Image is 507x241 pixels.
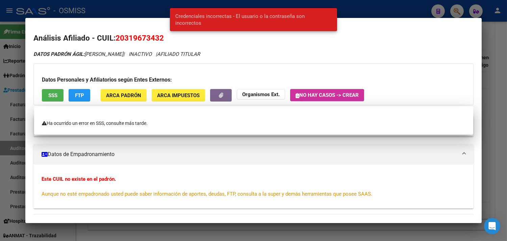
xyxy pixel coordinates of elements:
span: Credenciales incorrectas - El usuario o la contraseña son incorrectos [175,13,332,26]
strong: Organismos Ext. [242,91,280,97]
h3: Datos Personales y Afiliatorios según Entes Externos: [42,76,465,84]
button: ARCA Padrón [101,89,147,102]
span: SSS [48,92,57,98]
mat-expansion-panel-header: Datos de Empadronamiento [33,144,474,165]
span: ARCA Padrón [106,92,141,98]
strong: DATOS PADRÓN ÁGIL: [33,51,84,57]
strong: Este CUIL no existe en el padrón. [42,176,116,182]
span: Aunque no esté empadronado usted puede saber información de aportes, deudas, FTP, consulta a la s... [42,191,372,197]
button: SSS [42,89,64,102]
button: ARCA Impuestos [152,89,205,102]
mat-panel-title: Datos de Empadronamiento [42,150,457,158]
span: 20319673432 [116,34,164,42]
i: | INACTIVO | [33,51,200,57]
div: Open Intercom Messenger [484,218,500,234]
button: Organismos Ext. [237,89,285,100]
span: ARCA Impuestos [157,92,200,98]
span: No hay casos -> Crear [296,92,359,98]
div: Ha ocurrido un error en SSS, consulte más tarde. [42,120,465,127]
span: AFILIADO TITULAR [157,51,200,57]
div: Datos de Empadronamiento [33,165,474,209]
button: FTP [69,89,90,102]
h2: Análisis Afiliado - CUIL: [33,32,474,44]
mat-expansion-panel-header: Gerenciador:I01 - Integral Salud (GILSA) [33,116,474,136]
span: FTP [75,92,84,98]
button: No hay casos -> Crear [290,89,364,101]
span: [PERSON_NAME] [33,51,123,57]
